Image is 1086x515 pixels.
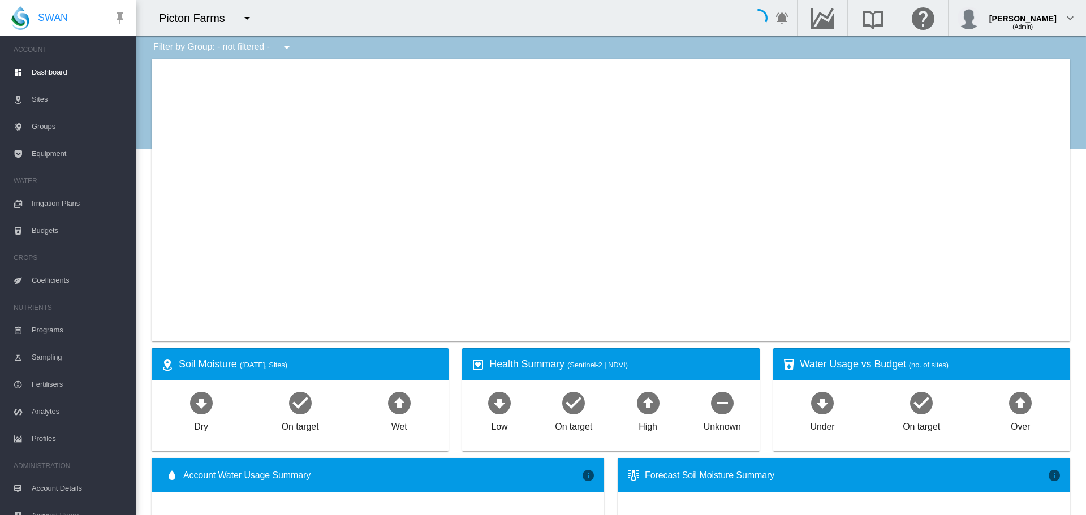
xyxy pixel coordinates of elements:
span: Analytes [32,398,127,425]
span: Programs [32,317,127,344]
md-icon: icon-arrow-down-bold-circle [809,389,836,416]
md-icon: icon-information [1048,469,1061,482]
span: WATER [14,172,127,190]
span: Coefficients [32,267,127,294]
span: Budgets [32,217,127,244]
span: (Admin) [1012,24,1033,30]
div: Forecast Soil Moisture Summary [645,469,1048,482]
button: icon-menu-down [236,7,258,29]
div: On target [282,416,319,433]
div: Picton Farms [159,10,235,26]
div: Dry [194,416,208,433]
span: Profiles [32,425,127,452]
md-icon: icon-arrow-up-bold-circle [386,389,413,416]
md-icon: icon-arrow-up-bold-circle [635,389,662,416]
md-icon: icon-chevron-down [1063,11,1077,25]
button: icon-bell-ring [771,7,794,29]
span: Sampling [32,344,127,371]
md-icon: icon-arrow-down-bold-circle [486,389,513,416]
button: icon-menu-down [275,36,298,59]
span: (Sentinel-2 | NDVI) [567,361,628,369]
span: Dashboard [32,59,127,86]
md-icon: Search the knowledge base [859,11,886,25]
md-icon: Click here for help [910,11,937,25]
div: Filter by Group: - not filtered - [145,36,301,59]
span: Account Details [32,475,127,502]
md-icon: icon-information [581,469,595,482]
div: Health Summary [489,357,750,371]
md-icon: icon-checkbox-marked-circle [908,389,935,416]
md-icon: icon-minus-circle [709,389,736,416]
md-icon: icon-arrow-down-bold-circle [188,389,215,416]
span: ([DATE], Sites) [240,361,287,369]
md-icon: icon-thermometer-lines [627,469,640,482]
span: ACCOUNT [14,41,127,59]
div: Under [811,416,835,433]
span: SWAN [38,11,68,25]
div: Unknown [704,416,741,433]
div: Over [1011,416,1030,433]
md-icon: icon-menu-down [280,41,294,54]
span: Fertilisers [32,371,127,398]
div: Low [491,416,507,433]
span: NUTRIENTS [14,298,127,317]
div: On target [555,416,592,433]
md-icon: icon-bell-ring [775,11,789,25]
md-icon: icon-cup-water [782,358,796,371]
span: ADMINISTRATION [14,457,127,475]
md-icon: icon-map-marker-radius [161,358,174,371]
div: Wet [391,416,407,433]
img: profile.jpg [958,7,980,29]
md-icon: icon-water [165,469,179,482]
div: Water Usage vs Budget [800,357,1061,371]
md-icon: icon-menu-down [240,11,254,25]
span: Sites [32,86,127,113]
span: (no. of sites) [909,361,949,369]
md-icon: icon-checkbox-marked-circle [287,389,314,416]
md-icon: icon-pin [113,11,127,25]
md-icon: Go to the Data Hub [809,11,836,25]
img: SWAN-Landscape-Logo-Colour-drop.png [11,6,29,30]
md-icon: icon-checkbox-marked-circle [560,389,587,416]
span: Account Water Usage Summary [183,469,581,482]
span: CROPS [14,249,127,267]
span: Equipment [32,140,127,167]
div: Soil Moisture [179,357,439,371]
div: High [639,416,657,433]
div: [PERSON_NAME] [989,8,1057,20]
span: Irrigation Plans [32,190,127,217]
span: Groups [32,113,127,140]
md-icon: icon-arrow-up-bold-circle [1007,389,1034,416]
md-icon: icon-heart-box-outline [471,358,485,371]
div: On target [903,416,940,433]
